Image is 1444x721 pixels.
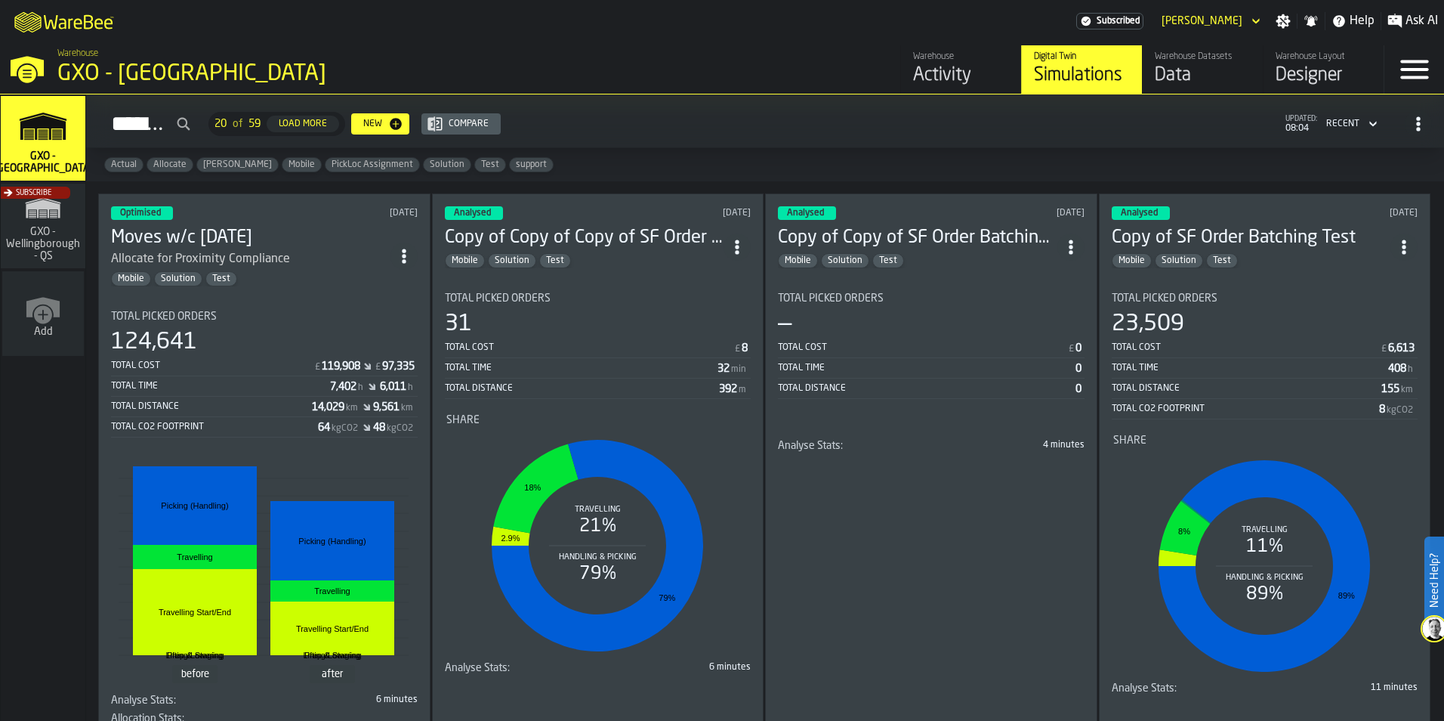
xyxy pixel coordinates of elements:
div: stat- [113,453,416,692]
div: Title [778,440,928,452]
div: stat-Total Picked Orders [111,311,418,438]
div: Title [778,292,1085,305]
div: DropdownMenuValue-Jade Webb [1156,12,1263,30]
span: £ [1381,344,1387,354]
h3: Moves w/c [DATE] [111,226,390,250]
div: Total CO2 Footprint [1112,404,1380,414]
div: Stat Value [382,360,415,373]
span: Jade [197,159,278,170]
div: stat-Total Picked Orders [445,292,751,399]
section: card-SimulationDashboardCard-analyzed [445,280,751,680]
h3: Copy of Copy of Copy of SF Order Batching Test [445,226,724,250]
div: Title [111,695,261,707]
div: Stat Value [318,422,330,434]
span: of [233,118,242,130]
button: button-Load More [267,116,339,132]
div: 6 minutes [600,662,751,673]
div: Title [445,662,595,674]
div: Stat Value [322,360,360,373]
span: km [1401,385,1413,395]
label: button-toggle-Notifications [1297,14,1325,29]
div: Updated: 09/10/2025, 16:37:09 Created: 09/10/2025, 15:55:27 [961,208,1084,218]
span: Total Picked Orders [778,292,884,305]
span: Analysed [1121,209,1158,218]
div: Compare [443,119,495,129]
div: Warehouse Layout [1276,51,1371,62]
div: status-3 2 [778,206,836,220]
span: Test [206,274,236,284]
div: Updated: 10/10/2025, 10:38:48 Created: 10/10/2025, 08:17:15 [297,208,418,218]
span: Analysed [787,209,824,218]
div: DropdownMenuValue-4 [1320,115,1381,133]
div: 11 minutes [1267,682,1418,693]
div: DropdownMenuValue-Jade Webb [1162,15,1242,27]
div: DropdownMenuValue-4 [1326,119,1359,129]
div: Total Time [778,363,1075,373]
a: link-to-/wh/i/a3c616c1-32a4-47e6-8ca0-af4465b04030/feed/ [900,45,1021,94]
div: — [778,311,791,338]
span: Ask AI [1405,12,1438,30]
div: Stat Value [719,383,737,395]
div: Title [446,414,750,426]
div: Menu Subscription [1076,13,1143,29]
label: button-toggle-Ask AI [1381,12,1444,30]
a: link-to-/wh/i/a3c616c1-32a4-47e6-8ca0-af4465b04030/simulations [1021,45,1142,94]
div: Simulations [1034,63,1130,88]
span: Test [475,159,505,170]
div: stat-Total Picked Orders [1112,292,1418,419]
div: 23,509 [1112,311,1184,338]
h3: Copy of SF Order Batching Test [1112,226,1391,250]
span: Actual [105,159,143,170]
div: Total Time [111,381,330,391]
div: Load More [273,119,333,129]
span: Mobile [112,274,150,284]
span: 20 [214,118,227,130]
label: button-toggle-Help [1325,12,1381,30]
button: button-New [351,113,409,135]
div: Total Distance [111,401,312,412]
div: Moves w/c 13/10/25 [111,226,390,250]
span: Allocate [147,159,193,170]
div: stat-Analyse Stats: [445,662,751,680]
label: button-toggle-Settings [1270,14,1297,29]
div: New [357,119,388,129]
span: kgCO2 [332,423,358,434]
div: Stat Value [330,381,356,393]
div: Total Cost [778,342,1067,353]
div: status-3 2 [111,206,173,220]
span: h [408,382,413,393]
span: Solution [822,255,869,266]
span: Solution [424,159,471,170]
span: Add [34,326,53,338]
div: Stat Value [717,363,730,375]
div: Title [1113,435,1417,447]
span: £ [735,344,740,354]
span: Analyse Stats: [1112,682,1177,695]
div: Title [1112,292,1418,305]
div: Stat Value [742,342,748,354]
a: link-to-/wh/new [2,271,84,359]
div: Total Time [1112,363,1389,373]
div: 4 minutes [934,440,1085,450]
div: Total Cost [1112,342,1381,353]
span: kgCO2 [1387,405,1413,416]
a: link-to-/wh/i/a3c616c1-32a4-47e6-8ca0-af4465b04030/simulations [1,96,85,184]
div: Stat Value [1381,383,1399,395]
span: Test [1207,255,1237,266]
a: link-to-/wh/i/a3c616c1-32a4-47e6-8ca0-af4465b04030/designer [1263,45,1384,94]
span: Analyse Stats: [778,440,843,452]
div: 124,641 [111,329,197,356]
div: Stat Value [1379,404,1385,416]
div: Title [445,292,751,305]
div: Total Time [445,363,718,373]
span: Analyse Stats: [111,695,176,707]
div: Allocate for Proximity Compliance [111,250,290,268]
div: Title [111,311,418,323]
div: Updated: 09/10/2025, 16:51:37 Created: 09/10/2025, 16:40:18 [628,208,751,218]
div: Title [1112,682,1262,695]
div: Stat Value [380,381,406,393]
label: Need Help? [1426,538,1442,623]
